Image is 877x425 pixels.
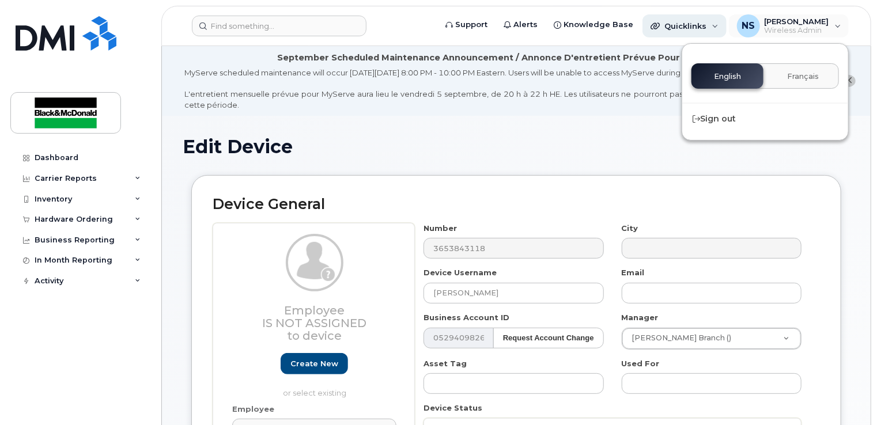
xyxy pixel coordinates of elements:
[287,329,342,343] span: to device
[493,328,604,349] button: Request Account Change
[262,316,366,330] span: Is not assigned
[184,67,826,110] div: MyServe scheduled maintenance will occur [DATE][DATE] 8:00 PM - 10:00 PM Eastern. Users will be u...
[232,404,274,415] label: Employee
[625,333,732,343] span: [PERSON_NAME] Branch ()
[281,353,348,374] a: Create new
[424,223,457,234] label: Number
[424,403,482,413] label: Device Status
[682,108,848,130] div: Sign out
[424,267,497,278] label: Device Username
[183,136,850,157] h1: Edit Device
[622,312,659,323] label: Manager
[424,358,467,369] label: Asset Tag
[787,72,819,81] span: Français
[213,196,820,212] h2: Device General
[622,358,660,369] label: Used For
[503,333,594,342] strong: Request Account Change
[424,312,509,323] label: Business Account ID
[232,304,396,342] h3: Employee
[622,223,638,234] label: City
[622,328,801,349] a: [PERSON_NAME] Branch ()
[232,388,396,399] p: or select existing
[622,267,645,278] label: Email
[277,52,734,64] div: September Scheduled Maintenance Announcement / Annonce D'entretient Prévue Pour septembre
